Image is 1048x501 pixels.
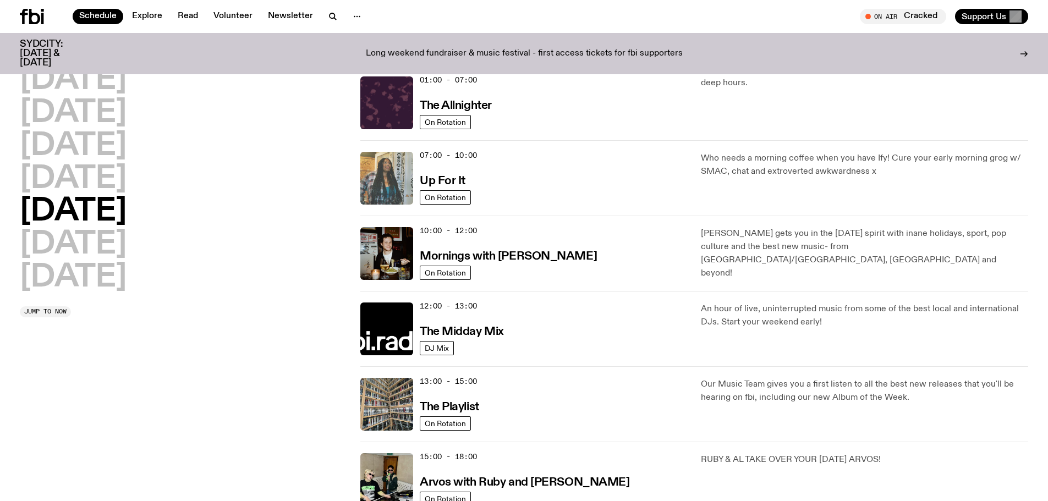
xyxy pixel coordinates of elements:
[420,150,477,161] span: 07:00 - 10:00
[420,475,629,488] a: Arvos with Ruby and [PERSON_NAME]
[420,173,465,187] a: Up For It
[420,98,492,112] a: The Allnighter
[420,326,504,338] h3: The Midday Mix
[420,115,471,129] a: On Rotation
[171,9,205,24] a: Read
[701,453,1028,466] p: RUBY & AL TAKE OVER YOUR [DATE] ARVOS!
[261,9,320,24] a: Newsletter
[20,306,71,317] button: Jump to now
[955,9,1028,24] button: Support Us
[420,249,597,262] a: Mornings with [PERSON_NAME]
[20,131,127,162] button: [DATE]
[701,227,1028,280] p: [PERSON_NAME] gets you in the [DATE] spirit with inane holidays, sport, pop culture and the best ...
[420,341,454,355] a: DJ Mix
[420,75,477,85] span: 01:00 - 07:00
[420,266,471,280] a: On Rotation
[73,9,123,24] a: Schedule
[20,40,90,68] h3: SYDCITY: [DATE] & [DATE]
[360,227,413,280] img: Sam blankly stares at the camera, brightly lit by a camera flash wearing a hat collared shirt and...
[420,477,629,488] h3: Arvos with Ruby and [PERSON_NAME]
[425,268,466,277] span: On Rotation
[420,225,477,236] span: 10:00 - 12:00
[425,419,466,427] span: On Rotation
[420,401,479,413] h3: The Playlist
[425,193,466,201] span: On Rotation
[20,98,127,129] button: [DATE]
[420,100,492,112] h3: The Allnighter
[420,324,504,338] a: The Midday Mix
[420,452,477,462] span: 15:00 - 18:00
[420,190,471,205] a: On Rotation
[24,309,67,315] span: Jump to now
[20,196,127,227] button: [DATE]
[20,65,127,96] button: [DATE]
[420,399,479,413] a: The Playlist
[420,251,597,262] h3: Mornings with [PERSON_NAME]
[20,262,127,293] button: [DATE]
[366,49,683,59] p: Long weekend fundraiser & music festival - first access tickets for fbi supporters
[420,175,465,187] h3: Up For It
[420,416,471,431] a: On Rotation
[420,376,477,387] span: 13:00 - 15:00
[420,301,477,311] span: 12:00 - 13:00
[20,229,127,260] button: [DATE]
[207,9,259,24] a: Volunteer
[360,152,413,205] img: Ify - a Brown Skin girl with black braided twists, looking up to the side with her tongue stickin...
[125,9,169,24] a: Explore
[360,378,413,431] img: A corner shot of the fbi music library
[425,344,449,352] span: DJ Mix
[860,9,946,24] button: On AirCracked
[701,152,1028,178] p: Who needs a morning coffee when you have Ify! Cure your early morning grog w/ SMAC, chat and extr...
[701,378,1028,404] p: Our Music Team gives you a first listen to all the best new releases that you'll be hearing on fb...
[962,12,1006,21] span: Support Us
[20,164,127,195] button: [DATE]
[701,76,1028,90] p: deep hours.
[701,302,1028,329] p: An hour of live, uninterrupted music from some of the best local and international DJs. Start you...
[425,118,466,126] span: On Rotation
